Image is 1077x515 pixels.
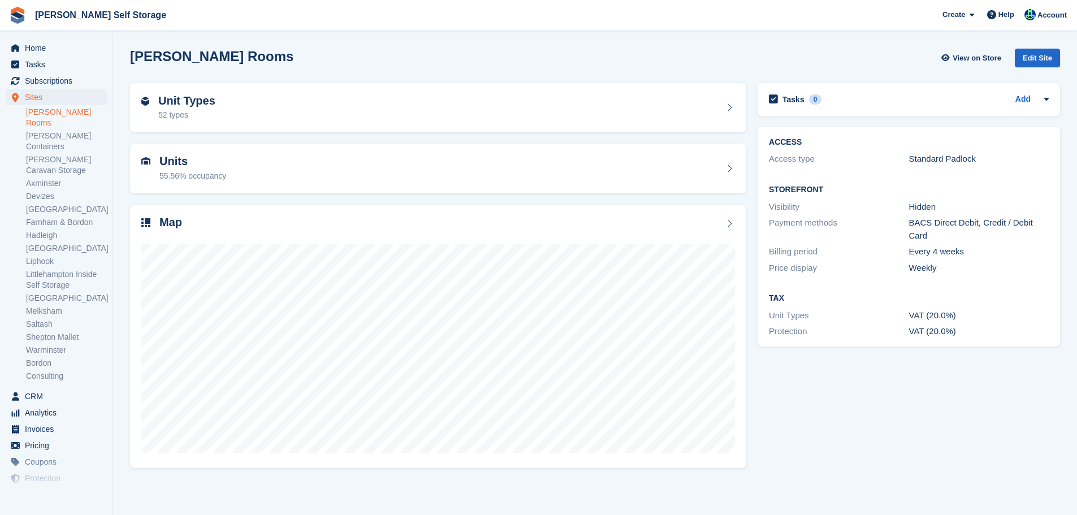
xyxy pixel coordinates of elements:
a: menu [6,89,107,105]
h2: Map [159,216,182,229]
div: Standard Padlock [909,153,1049,166]
div: Payment methods [769,217,909,242]
a: menu [6,438,107,453]
a: menu [6,73,107,89]
a: [GEOGRAPHIC_DATA] [26,293,107,304]
span: Create [942,9,965,20]
a: Liphook [26,256,107,267]
span: Protection [25,470,93,486]
a: [PERSON_NAME] Caravan Storage [26,154,107,176]
h2: ACCESS [769,138,1049,147]
span: Account [1037,10,1067,21]
a: menu [6,388,107,404]
img: map-icn-33ee37083ee616e46c38cad1a60f524a97daa1e2b2c8c0bc3eb3415660979fc1.svg [141,218,150,227]
a: menu [6,470,107,486]
a: Devizes [26,191,107,202]
a: Map [130,205,746,469]
a: [PERSON_NAME] Containers [26,131,107,152]
div: Billing period [769,245,909,258]
a: Warminster [26,345,107,356]
div: 52 types [158,109,215,121]
a: menu [6,487,107,503]
span: Pricing [25,438,93,453]
h2: Units [159,155,226,168]
span: Subscriptions [25,73,93,89]
span: Help [998,9,1014,20]
div: VAT (20.0%) [909,325,1049,338]
div: Protection [769,325,909,338]
a: [PERSON_NAME] Self Storage [31,6,171,24]
div: BACS Direct Debit, Credit / Debit Card [909,217,1049,242]
img: Jenna Pearcy [1024,9,1036,20]
h2: Tax [769,294,1049,303]
img: stora-icon-8386f47178a22dfd0bd8f6a31ec36ba5ce8667c1dd55bd0f319d3a0aa187defe.svg [9,7,26,24]
a: [PERSON_NAME] Rooms [26,107,107,128]
a: Add [1015,93,1031,106]
span: Coupons [25,454,93,470]
a: menu [6,40,107,56]
span: Sites [25,89,93,105]
a: [GEOGRAPHIC_DATA] [26,243,107,254]
img: unit-icn-7be61d7bf1b0ce9d3e12c5938cc71ed9869f7b940bace4675aadf7bd6d80202e.svg [141,157,150,165]
h2: Unit Types [158,94,215,107]
a: Units 55.56% occupancy [130,144,746,193]
div: Weekly [909,262,1049,275]
div: Hidden [909,201,1049,214]
a: menu [6,405,107,421]
span: Settings [25,487,93,503]
a: Melksham [26,306,107,317]
div: Unit Types [769,309,909,322]
a: menu [6,454,107,470]
a: menu [6,421,107,437]
span: Tasks [25,57,93,72]
a: [GEOGRAPHIC_DATA] [26,204,107,215]
a: Hadleigh [26,230,107,241]
div: 0 [809,94,822,105]
a: menu [6,57,107,72]
h2: [PERSON_NAME] Rooms [130,49,293,64]
a: Farnham & Bordon [26,217,107,228]
span: View on Store [953,53,1001,64]
div: Price display [769,262,909,275]
a: Saltash [26,319,107,330]
a: Consulting [26,371,107,382]
h2: Tasks [782,94,804,105]
a: Littlehampton Inside Self Storage [26,269,107,291]
div: Access type [769,153,909,166]
span: Invoices [25,421,93,437]
a: Edit Site [1015,49,1060,72]
a: Bordon [26,358,107,369]
a: Shepton Mallet [26,332,107,343]
img: unit-type-icn-2b2737a686de81e16bb02015468b77c625bbabd49415b5ef34ead5e3b44a266d.svg [141,97,149,106]
a: View on Store [940,49,1006,67]
div: 55.56% occupancy [159,170,226,182]
div: VAT (20.0%) [909,309,1049,322]
h2: Storefront [769,185,1049,194]
div: Every 4 weeks [909,245,1049,258]
span: CRM [25,388,93,404]
a: Axminster [26,178,107,189]
div: Edit Site [1015,49,1060,67]
span: Home [25,40,93,56]
div: Visibility [769,201,909,214]
a: Unit Types 52 types [130,83,746,133]
span: Analytics [25,405,93,421]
